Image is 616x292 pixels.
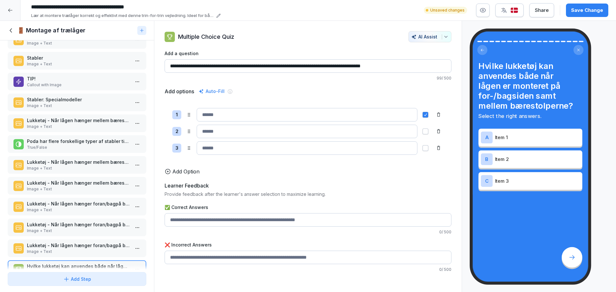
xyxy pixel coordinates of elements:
button: Save Change [566,4,608,17]
div: Save Change [571,7,603,14]
div: Lukketøj - Når lågen hænger foran/bagpå bærestolperneImage + Text [8,239,146,257]
p: Lukketøj - Når lågen hænger foran/bagpå bærestolperne [27,200,130,207]
div: Lukketøj - Når lågen hænger foran/bagpå bærestolperneImage + Text [8,198,146,215]
p: Hvilke lukketøj kan anvendes både når lågen er monteret på for-/bagsiden samt mellem bærestolperne? [27,263,130,270]
button: Add Step [8,272,146,286]
div: Auto-Fill [197,88,226,95]
div: Stabler: SpecialmodellerImage + Text [8,94,146,111]
img: dk.svg [510,7,518,13]
p: Image + Text [27,207,130,213]
p: 99 / 500 [165,75,451,81]
div: Lukketøj - Når lågen hænger mellem bærestolperneImage + Text [8,114,146,132]
p: Item 3 [495,178,580,185]
p: A [485,135,489,140]
p: Lukketøj - Når lågen hænger mellem bærestolperne [27,159,130,165]
p: Add Option [172,168,200,175]
h5: Add options [165,88,194,95]
h1: 🚪 Montage af trælåger [17,27,85,34]
div: Hvilke lukketøj kan anvendes både når lågen er monteret på for-/bagsiden samt mellem bærestolpern... [8,260,146,278]
h5: Learner Feedback [165,182,209,189]
p: Lukketøj - Når lågen hænger foran/bagpå bærestolperne [27,242,130,249]
p: 0 / 500 [165,229,451,235]
div: StablerImage + Text [8,52,146,70]
div: TIP!Callout with Image [8,73,146,90]
p: Item 2 [495,156,580,163]
p: Image + Text [27,40,130,46]
p: Lukketøj - Når lågen hænger foran/bagpå bærestolperne [27,221,130,228]
p: Poda har flere forskellige typer af stabler til specielle opgaver, f.eks. en udgave m. montagepla... [27,138,130,145]
p: C [485,178,489,183]
p: Image + Text [27,61,130,67]
p: Stabler [27,54,130,61]
p: Image + Text [27,103,130,109]
div: AI Assist [411,34,449,39]
p: 2 [175,128,178,135]
p: Unsaved changes [430,7,465,13]
p: Image + Text [27,124,130,129]
h4: Hvilke lukketøj kan anvendes både når lågen er monteret på for-/bagsiden samt mellem bærestolperne? [478,61,582,111]
p: Image + Text [27,165,130,171]
p: Item 1 [495,134,580,141]
div: Lukketøj - Når lågen hænger mellem bærestolperneImage + Text [8,177,146,195]
p: Callout with Image [27,82,130,88]
div: Lukketøj - Når lågen hænger mellem bærestolperneImage + Text [8,156,146,174]
div: Lukketøj - Når lågen hænger foran/bagpå bærestolperneImage + Text [8,219,146,236]
p: Image + Text [27,186,130,192]
p: Select the right answers. [478,112,582,120]
div: Add Step [63,276,91,282]
p: 0 / 500 [165,267,451,272]
button: Share [529,3,554,17]
label: ✅ Correct Answers [165,204,451,211]
p: 3 [175,145,178,152]
p: Provide feedback after the learner's answer selection to maximize learning. [165,191,451,197]
p: True/False [27,145,130,150]
div: Poda har flere forskellige typer af stabler til specielle opgaver, f.eks. en udgave m. montagepla... [8,135,146,153]
p: Image + Text [27,249,130,254]
label: Add a question [165,50,451,57]
p: Lær at montere trælåger korrekt og effektivt med denne trin-for-trin vejledning. Ideel for både n... [31,13,214,19]
button: AI Assist [408,31,451,42]
div: Share [535,7,549,14]
p: Lukketøj - Når lågen hænger mellem bærestolperne [27,117,130,124]
p: B [485,156,488,162]
p: Lukketøj - Når lågen hænger mellem bærestolperne [27,179,130,186]
p: Image + Text [27,228,130,234]
label: ❌ Incorrect Answers [165,241,451,248]
p: 1 [176,111,178,119]
p: TIP! [27,75,130,82]
p: Multiple Choice Quiz [178,32,234,41]
p: Stabler: Specialmodeller [27,96,130,103]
